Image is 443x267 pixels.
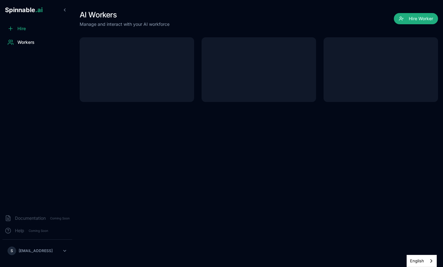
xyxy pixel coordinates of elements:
[5,6,43,14] span: Spinnable
[19,248,53,253] p: [EMAIL_ADDRESS]
[394,13,438,24] button: Hire Worker
[27,228,50,234] span: Coming Soon
[17,25,26,32] span: Hire
[15,215,46,221] span: Documentation
[80,10,170,20] h1: AI Workers
[407,255,437,267] div: Language
[11,248,13,253] span: S
[407,255,436,267] a: English
[17,39,35,45] span: Workers
[5,245,70,257] button: S[EMAIL_ADDRESS]
[407,255,437,267] aside: Language selected: English
[35,6,43,14] span: .ai
[48,215,72,221] span: Coming Soon
[394,16,438,22] a: Hire Worker
[80,21,170,27] p: Manage and interact with your AI workforce
[15,228,24,234] span: Help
